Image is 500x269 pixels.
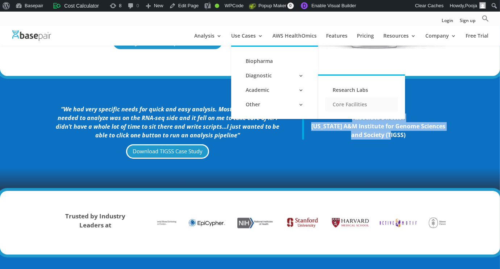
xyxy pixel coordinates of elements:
[65,212,125,229] strong: Trusted by Industry Leaders at
[272,33,317,46] a: AWS HealthOmics
[126,144,209,159] a: Download TIGSS Case Study
[238,97,311,112] a: Other
[215,4,219,8] div: Good
[231,33,263,46] a: Use Cases
[465,3,477,8] span: Pooja
[466,33,488,46] a: Free Trial
[238,83,311,97] a: Academic
[383,33,416,46] a: Resources
[325,83,398,97] a: Research Labs
[238,68,311,83] a: Diagnostic
[357,33,374,46] a: Pricing
[194,33,222,46] a: Analysis
[238,54,311,68] a: Biopharma
[460,18,475,26] a: Sign up
[56,105,279,139] i: “We had very specific needs for quick and easy analysis. Most of the data we needed to analyze wa...
[464,233,491,260] iframe: Drift Widget Chat Controller
[482,15,489,26] a: Search Icon Link
[325,97,398,112] a: Core Facilities
[326,33,347,46] a: Features
[311,122,445,139] strong: [US_STATE] A&M Institute for Genome Sciences and Society (TIGSS)
[482,15,489,22] svg: Search
[425,33,456,46] a: Company
[12,30,51,41] img: Basepair
[442,18,453,26] a: Login
[287,3,294,9] span: 0
[53,2,61,9] img: ccb-logo.svg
